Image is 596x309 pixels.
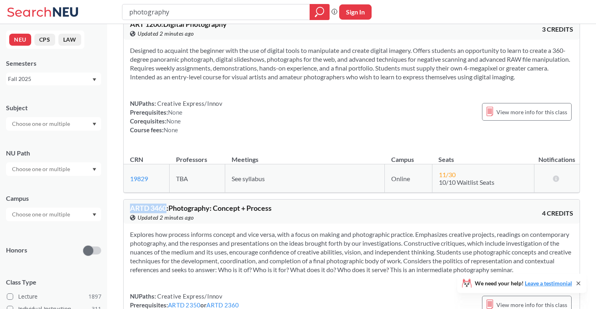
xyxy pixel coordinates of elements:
[6,149,101,158] div: NU Path
[92,78,96,81] svg: Dropdown arrow
[475,281,572,286] span: We need your help!
[156,293,222,300] span: Creative Express/Innov
[168,301,200,309] a: ARTD 2350
[92,168,96,171] svg: Dropdown arrow
[385,164,432,193] td: Online
[439,171,456,178] span: 11 / 30
[128,5,304,19] input: Class, professor, course number, "phrase"
[310,4,330,20] div: magnifying glass
[156,100,222,107] span: Creative Express/Innov
[130,99,222,134] div: NUPaths: Prerequisites: Corequisites: Course fees:
[130,204,272,212] span: ARTD 3460 : Photography: Concept + Process
[6,278,101,287] span: Class Type
[225,147,385,164] th: Meetings
[534,147,580,164] th: Notifications
[339,4,372,20] button: Sign In
[34,34,55,46] button: CPS
[8,164,75,174] input: Choose one or multiple
[7,291,101,302] label: Lecture
[138,29,194,38] span: Updated 2 minutes ago
[130,175,148,182] a: 19829
[206,301,239,309] a: ARTD 2360
[92,123,96,126] svg: Dropdown arrow
[6,246,27,255] p: Honors
[6,59,101,68] div: Semesters
[168,109,182,116] span: None
[6,73,101,85] div: Fall 2025Dropdown arrow
[130,20,227,28] span: ART 1200 : Digital Photography
[385,147,432,164] th: Campus
[6,117,101,131] div: Dropdown arrow
[315,6,324,18] svg: magnifying glass
[170,164,225,193] td: TBA
[496,107,567,117] span: View more info for this class
[6,208,101,221] div: Dropdown arrow
[6,162,101,176] div: Dropdown arrow
[130,155,143,164] div: CRN
[164,126,178,133] span: None
[439,178,494,186] span: 10/10 Waitlist Seats
[9,34,31,46] button: NEU
[6,194,101,203] div: Campus
[88,292,101,301] span: 1897
[525,280,572,287] a: Leave a testimonial
[432,147,534,164] th: Seats
[8,75,92,83] div: Fall 2025
[232,175,265,182] span: See syllabus
[8,119,75,129] input: Choose one or multiple
[6,103,101,112] div: Subject
[58,34,81,46] button: LAW
[542,25,573,34] span: 3 CREDITS
[166,117,181,125] span: None
[130,46,573,81] section: Designed to acquaint the beginner with the use of digital tools to manipulate and create digital ...
[92,213,96,216] svg: Dropdown arrow
[8,210,75,219] input: Choose one or multiple
[138,213,194,222] span: Updated 2 minutes ago
[542,209,573,218] span: 4 CREDITS
[130,230,573,274] section: Explores how process informs concept and vice versa, with a focus on making and photographic prac...
[170,147,225,164] th: Professors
